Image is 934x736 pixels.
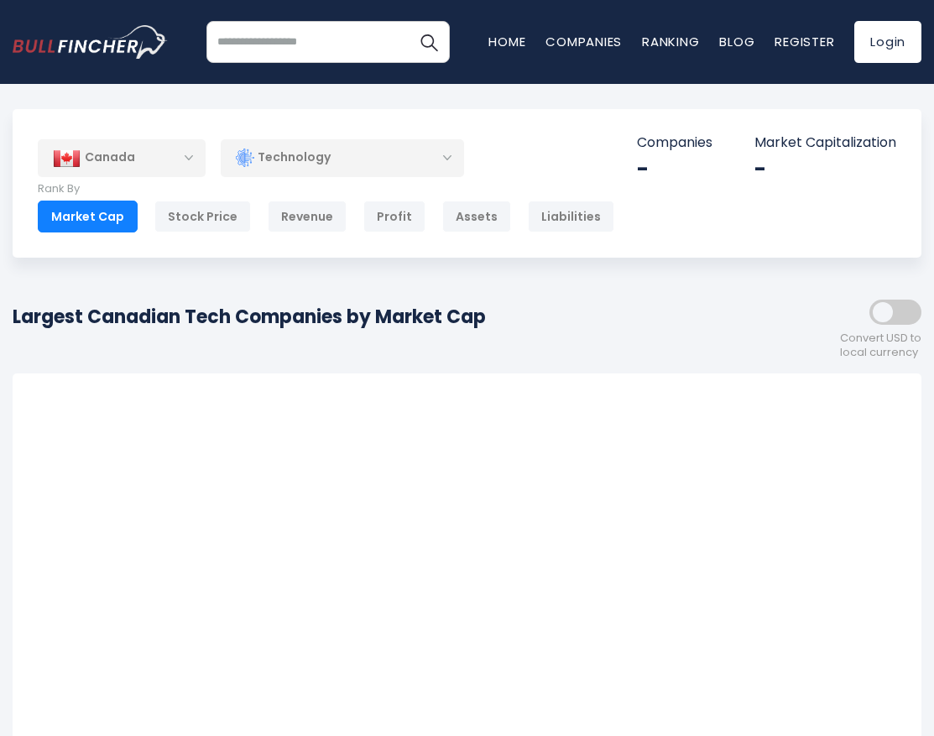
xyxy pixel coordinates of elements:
a: Companies [545,33,622,50]
div: - [754,156,896,182]
div: Canada [38,139,206,176]
span: Convert USD to local currency [840,331,921,360]
a: Register [775,33,834,50]
p: Rank By [38,182,614,196]
div: Market Cap [38,201,138,232]
a: Go to homepage [13,25,193,58]
div: Profit [363,201,425,232]
div: Stock Price [154,201,251,232]
div: Liabilities [528,201,614,232]
p: Market Capitalization [754,134,896,152]
div: - [637,156,712,182]
div: Assets [442,201,511,232]
a: Ranking [642,33,699,50]
a: Home [488,33,525,50]
a: Login [854,21,921,63]
button: Search [408,21,450,63]
a: Blog [719,33,754,50]
img: bullfincher logo [13,25,168,58]
div: Revenue [268,201,347,232]
div: Technology [221,138,464,177]
p: Companies [637,134,712,152]
h1: Largest Canadian Tech Companies by Market Cap [13,303,486,331]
